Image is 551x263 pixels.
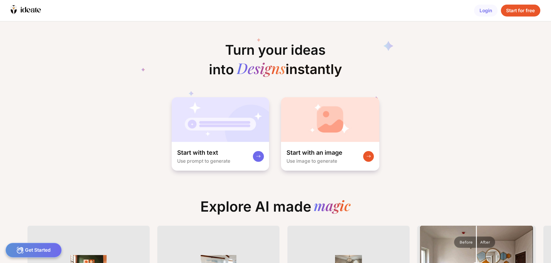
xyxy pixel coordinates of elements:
[5,243,62,257] div: Get Started
[195,198,356,220] div: Explore AI made
[314,198,351,215] div: magic
[177,149,218,157] div: Start with text
[501,5,540,17] div: Start for free
[286,149,342,157] div: Start with an image
[281,97,379,142] img: startWithImageCardBg.jpg
[172,97,269,142] img: startWithTextCardBg.jpg
[474,5,497,17] div: Login
[286,158,337,164] div: Use image to generate
[177,158,230,164] div: Use prompt to generate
